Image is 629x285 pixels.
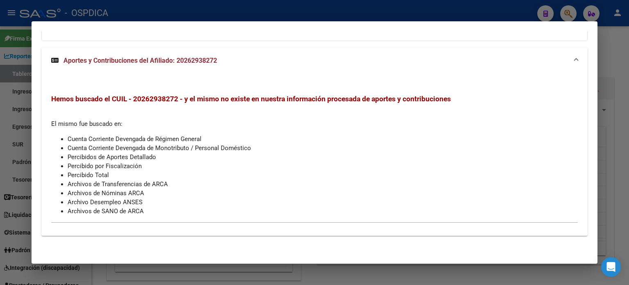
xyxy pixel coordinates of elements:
span: Hemos buscado el CUIL - 20262938272 - y el mismo no existe en nuestra información procesada de ap... [51,95,451,103]
li: Percibido por Fiscalización [68,162,578,171]
li: Archivos de SANO de ARCA [68,207,578,216]
li: Cuenta Corriente Devengada de Monotributo / Personal Doméstico [68,144,578,153]
li: Percibido Total [68,171,578,180]
div: El mismo fue buscado en: [51,94,578,216]
span: Aportes y Contribuciones del Afiliado: 20262938272 [63,57,217,64]
div: Aportes y Contribuciones del Afiliado: 20262938272 [41,74,588,236]
li: Archivos de Transferencias de ARCA [68,180,578,189]
li: Cuenta Corriente Devengada de Régimen General [68,135,578,144]
li: Archivo Desempleo ANSES [68,198,578,207]
mat-expansion-panel-header: Aportes y Contribuciones del Afiliado: 20262938272 [41,48,588,74]
div: Open Intercom Messenger [601,257,621,277]
li: Percibidos de Aportes Detallado [68,153,578,162]
li: Archivos de Nóminas ARCA [68,189,578,198]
